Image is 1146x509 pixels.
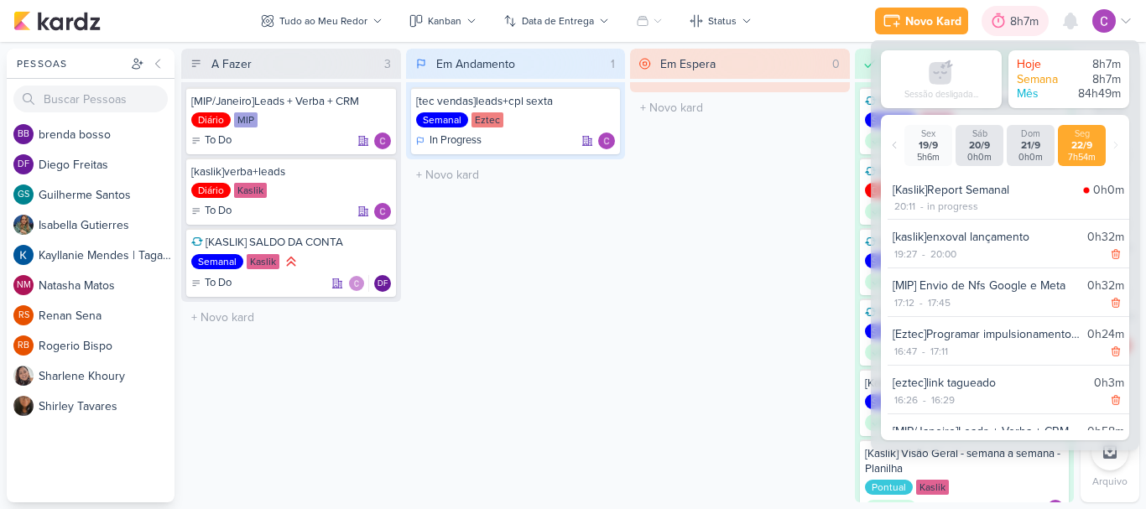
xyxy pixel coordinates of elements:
div: 0 [826,55,846,73]
div: 16:47 [893,344,919,359]
div: [Eztec]Programar impulsionamento (ez, fit casa, tec vendas) [893,325,1081,343]
div: To Do [191,203,232,220]
div: Semanal [865,394,917,409]
div: 20:00 [929,247,958,262]
div: 0h0m [959,152,1000,163]
div: R e n a n S e n a [39,307,175,325]
div: [MIP] Envio de Nfs Google e Meta [893,277,1081,294]
p: To Do [205,132,232,149]
div: Seg [1061,128,1102,139]
div: [Kaslik] Resultados Impulsionamento [865,94,1065,109]
div: MIP [234,112,258,127]
div: K a y l l a n i e M e n d e s | T a g a w a [39,247,175,264]
input: + Novo kard [185,305,398,330]
div: D i e g o F r e i t a s [39,156,175,174]
div: Diário [191,183,231,198]
div: [MIP/Janeiro]Leads + Verba + CRM [893,423,1081,440]
div: N a t a s h a M a t o s [39,277,175,294]
div: [eztec]link tagueado [893,374,1087,392]
p: bb [18,130,29,139]
div: Renan Sena [13,305,34,325]
div: Diego Freitas [13,154,34,174]
div: Sessão desligada... [904,89,978,100]
div: 7h54m [1061,152,1102,163]
div: 20/9 [959,139,1000,152]
div: 8h7m [1070,57,1121,72]
input: Buscar Pessoas [13,86,168,112]
div: 17:45 [926,295,952,310]
img: Carlos Lima [1092,9,1116,33]
div: 16:26 [893,392,919,408]
div: Kaslik [916,480,949,495]
p: In Progress [430,132,482,149]
div: Pontual [865,480,913,495]
div: [Kaslik] Verba + Leads [865,164,1065,179]
div: Mês [1017,86,1067,101]
p: NM [17,281,31,290]
button: Novo Kard [875,8,968,34]
div: Rogerio Bispo [13,335,34,356]
div: Responsável: Carlos Lima [598,132,615,149]
img: Carlos Lima [598,132,615,149]
div: S h i r l e y T a v a r e s [39,397,175,415]
img: tracking [1083,187,1090,194]
div: brenda bosso [13,124,34,144]
div: Novo Kard [905,13,961,30]
p: GS [18,190,29,200]
div: 20:11 [893,199,917,214]
div: Kaslik [247,254,279,269]
div: 8h7m [1010,13,1044,30]
img: Shirley Tavares [13,396,34,416]
input: + Novo kard [409,163,622,187]
p: DF [378,280,388,288]
div: Prioridade Alta [283,253,300,270]
div: 0h0m [1010,152,1051,163]
div: Done [865,132,917,149]
div: S h a r l e n e K h o u r y [39,367,175,385]
div: Pessoas [13,56,128,71]
div: - [917,199,927,214]
div: Done [865,273,917,290]
div: I s a b e l l a G u t i e r r e s [39,216,175,234]
div: Responsável: Carlos Lima [374,203,391,220]
div: 0h0m [1093,181,1124,199]
div: 0h24m [1087,325,1124,343]
div: 16:29 [930,392,956,408]
div: Sáb [959,128,1000,139]
div: 1 [604,55,622,73]
div: b r e n d a b o s s o [39,126,175,143]
div: 19/9 [908,139,949,152]
p: To Do [205,275,232,292]
div: Kaslik [234,183,267,198]
div: 5h6m [908,152,949,163]
div: - [919,247,929,262]
div: Done [865,203,917,220]
div: [Kaslik]Programar Impulsionamento [865,376,1065,391]
div: 17:12 [893,295,916,310]
p: DF [18,160,29,169]
div: Semanal [865,253,917,268]
p: To Do [205,203,232,220]
div: Semanal [191,254,243,269]
div: 19:27 [893,247,919,262]
div: Diário [191,112,231,127]
div: Colaboradores: Carlos Lima [348,275,369,292]
img: kardz.app [13,11,101,31]
div: 0h32m [1087,277,1124,294]
div: R o g e r i o B i s p o [39,337,175,355]
div: Done [865,414,917,431]
div: - [916,295,926,310]
div: Semana [1017,72,1067,87]
div: 3 [378,55,398,73]
input: + Novo kard [633,96,846,120]
div: In Progress [416,132,482,149]
p: RS [18,311,29,320]
div: G u i l h e r m e S a n t o s [39,186,175,204]
p: Arquivo [1092,474,1128,489]
img: Sharlene Khoury [13,366,34,386]
img: Isabella Gutierres [13,215,34,235]
div: 21/9 [1010,139,1051,152]
div: Hoje [1017,57,1067,72]
div: [KASLIK] SALDO DA CONTA [191,235,391,250]
img: Carlos Lima [348,275,365,292]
